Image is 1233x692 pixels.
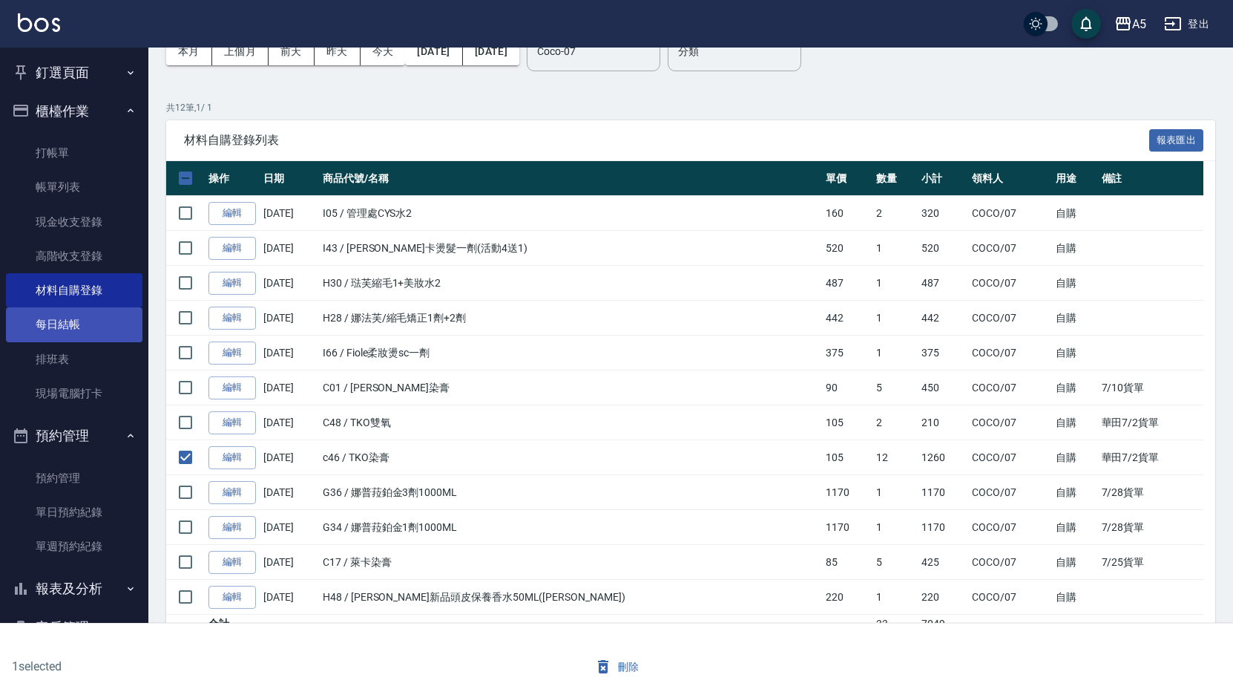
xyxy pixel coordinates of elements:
[1052,371,1098,405] td: 自購
[6,495,142,529] a: 單日預約紀錄
[1098,440,1203,475] td: 華田7/2貨單
[260,301,319,336] td: [DATE]
[872,615,918,634] td: 33
[968,231,1052,266] td: COCO /07
[872,231,918,266] td: 1
[1132,15,1146,33] div: A5
[1098,405,1203,440] td: 華田7/2貨單
[319,440,822,475] td: c46 / TKO染膏
[968,301,1052,336] td: COCO /07
[1098,510,1203,545] td: 7/28貨單
[463,38,519,65] button: [DATE]
[822,336,872,371] td: 375
[1098,475,1203,510] td: 7/28貨單
[6,376,142,411] a: 現場電腦打卡
[6,239,142,273] a: 高階收支登錄
[6,273,142,307] a: 材料自購登錄
[872,196,918,231] td: 2
[822,266,872,301] td: 487
[1052,580,1098,615] td: 自購
[872,510,918,545] td: 1
[918,545,968,580] td: 425
[872,371,918,405] td: 5
[260,405,319,440] td: [DATE]
[6,417,142,455] button: 預約管理
[260,580,319,615] td: [DATE]
[918,405,968,440] td: 210
[184,133,1149,148] span: 材料自購登錄列表
[968,371,1052,405] td: COCO /07
[208,342,256,365] a: 編輯
[918,475,968,510] td: 1170
[1098,545,1203,580] td: 7/25貨單
[6,342,142,376] a: 排班表
[822,440,872,475] td: 105
[208,237,256,260] a: 編輯
[968,336,1052,371] td: COCO /07
[319,405,822,440] td: C48 / TKO雙氧
[822,161,872,196] th: 單價
[1052,161,1098,196] th: 用途
[208,516,256,539] a: 編輯
[968,545,1052,580] td: COCO /07
[872,336,918,371] td: 1
[405,38,462,65] button: [DATE]
[968,405,1052,440] td: COCO /07
[968,440,1052,475] td: COCO /07
[1052,545,1098,580] td: 自購
[1052,266,1098,301] td: 自購
[822,510,872,545] td: 1170
[1052,301,1098,336] td: 自購
[918,161,968,196] th: 小計
[208,481,256,504] a: 編輯
[208,551,256,574] a: 編輯
[208,586,256,609] a: 編輯
[918,336,968,371] td: 375
[18,13,60,32] img: Logo
[260,371,319,405] td: [DATE]
[968,475,1052,510] td: COCO /07
[822,301,872,336] td: 442
[208,307,256,330] a: 編輯
[319,161,822,196] th: 商品代號/名稱
[205,615,260,634] td: 合計
[6,136,142,170] a: 打帳單
[319,266,822,301] td: H30 / 琺芙縮毛1+美妝水2
[872,266,918,301] td: 1
[1149,129,1204,152] button: 報表匯出
[872,161,918,196] th: 數量
[918,371,968,405] td: 450
[6,170,142,204] a: 帳單列表
[918,231,968,266] td: 520
[822,371,872,405] td: 90
[166,38,212,65] button: 本月
[166,101,1215,114] p: 共 12 筆, 1 / 1
[319,231,822,266] td: I43 / [PERSON_NAME]卡燙髮一劑(活動4送1)
[6,205,142,239] a: 現金收支登錄
[208,376,256,399] a: 編輯
[968,161,1052,196] th: 領料人
[1052,440,1098,475] td: 自購
[968,580,1052,615] td: COCO /07
[6,608,142,647] button: 客戶管理
[822,475,872,510] td: 1170
[918,301,968,336] td: 442
[1108,9,1152,39] button: A5
[872,301,918,336] td: 1
[6,461,142,495] a: 預約管理
[260,196,319,231] td: [DATE]
[918,510,968,545] td: 1170
[319,510,822,545] td: G34 / 娜普菈鉑金1劑1000ML
[319,301,822,336] td: H28 / 娜法芙/縮毛矯正1劑+2劑
[12,657,415,676] h6: 1 selected
[260,510,319,545] td: [DATE]
[319,545,822,580] td: C17 / 萊卡染膏
[968,266,1052,301] td: COCO /07
[319,371,822,405] td: C01 / [PERSON_NAME]染膏
[588,653,645,681] button: 刪除
[822,196,872,231] td: 160
[319,475,822,510] td: G36 / 娜普菈鉑金3劑1000ML
[260,231,319,266] td: [DATE]
[918,580,968,615] td: 220
[918,266,968,301] td: 487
